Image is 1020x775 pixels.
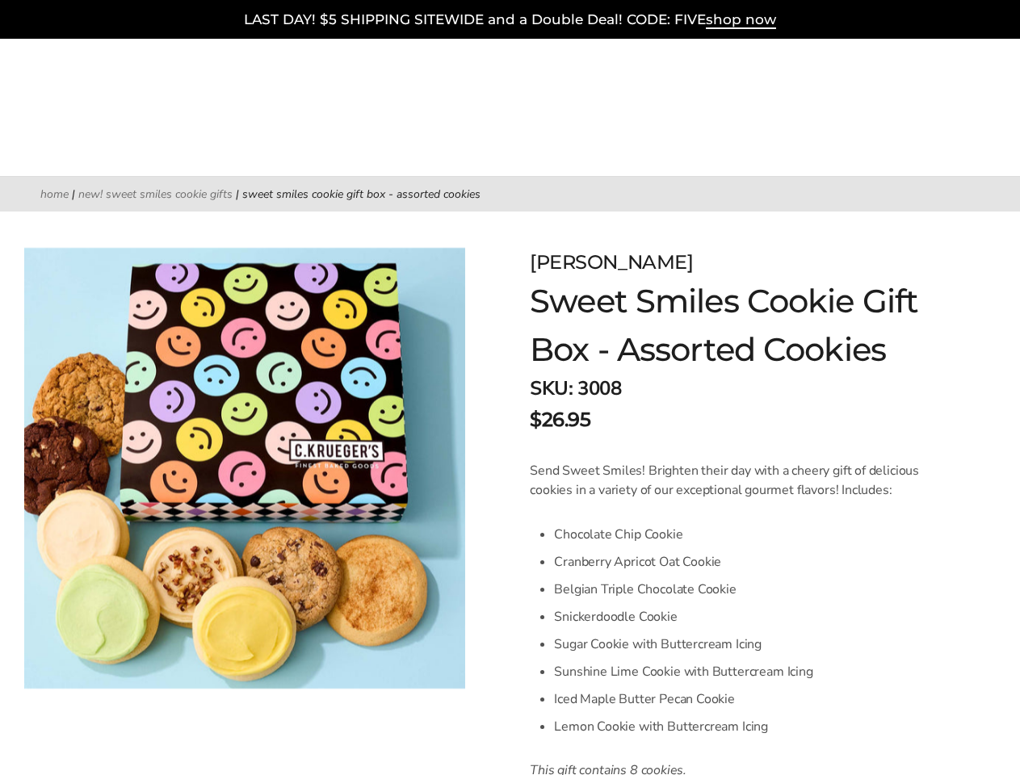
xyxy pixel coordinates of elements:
[40,185,980,203] nav: breadcrumbs
[236,186,239,202] span: |
[78,186,233,202] a: NEW! Sweet Smiles Cookie Gifts
[530,248,939,277] div: [PERSON_NAME]
[577,375,621,401] span: 3008
[530,277,939,374] h1: Sweet Smiles Cookie Gift Box - Assorted Cookies
[244,11,776,29] a: LAST DAY! $5 SHIPPING SITEWIDE and a Double Deal! CODE: FIVEshop now
[554,521,939,548] li: Chocolate Chip Cookie
[530,405,590,434] span: $26.95
[40,186,69,202] a: Home
[554,685,939,713] li: Iced Maple Butter Pecan Cookie
[530,375,573,401] strong: SKU:
[554,630,939,658] li: Sugar Cookie with Buttercream Icing
[554,658,939,685] li: Sunshine Lime Cookie with Buttercream Icing
[554,713,939,740] li: Lemon Cookie with Buttercream Icing
[242,186,481,202] span: Sweet Smiles Cookie Gift Box - Assorted Cookies
[554,548,939,576] li: Cranberry Apricot Oat Cookie
[554,603,939,630] li: Snickerdoodle Cookie
[24,248,465,689] img: Sweet Smiles Cookie Gift Box - Assorted Cookies
[706,11,776,29] span: shop now
[530,461,939,500] p: Send Sweet Smiles! Brighten their day with a cheery gift of delicious cookies in a variety of our...
[72,186,75,202] span: |
[554,576,939,603] li: Belgian Triple Chocolate Cookie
